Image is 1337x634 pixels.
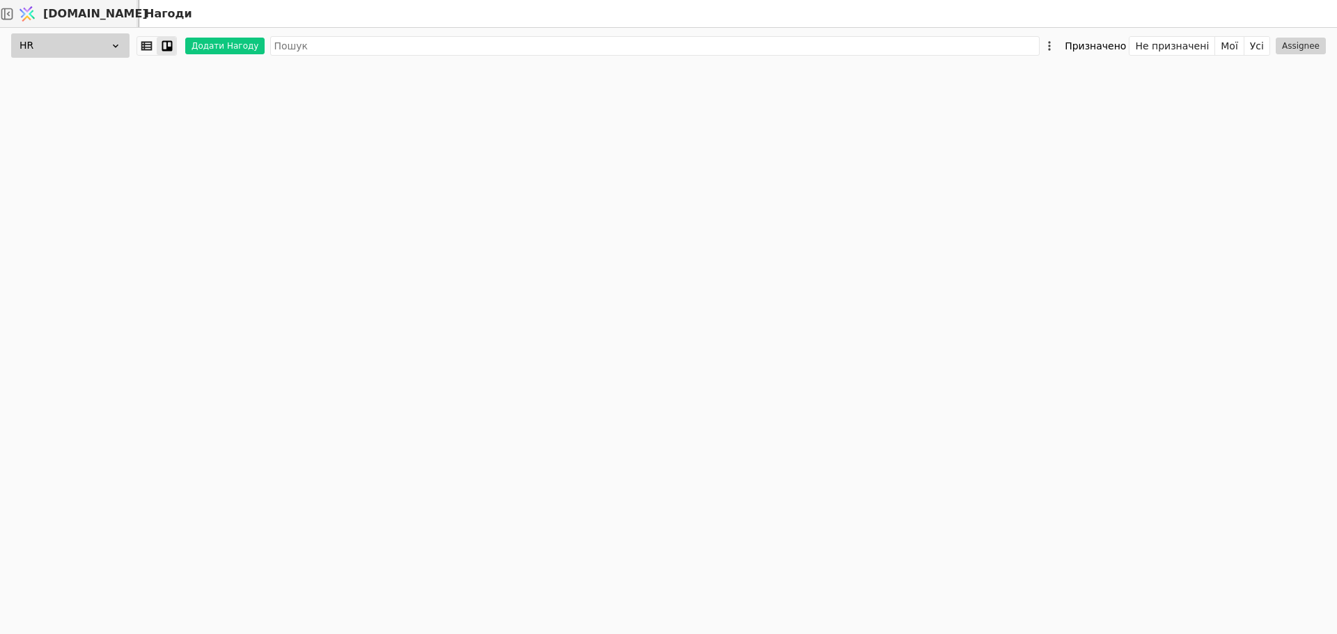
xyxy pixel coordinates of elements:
[1065,36,1126,56] div: Призначено
[185,38,265,54] button: Додати Нагоду
[14,1,139,27] a: [DOMAIN_NAME]
[1276,38,1326,54] button: Assignee
[17,1,38,27] img: Logo
[1244,36,1269,56] button: Усі
[11,33,130,58] div: HR
[1129,36,1215,56] button: Не призначені
[43,6,148,22] span: [DOMAIN_NAME]
[270,36,1040,56] input: Пошук
[139,6,192,22] h2: Нагоди
[1215,36,1244,56] button: Мої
